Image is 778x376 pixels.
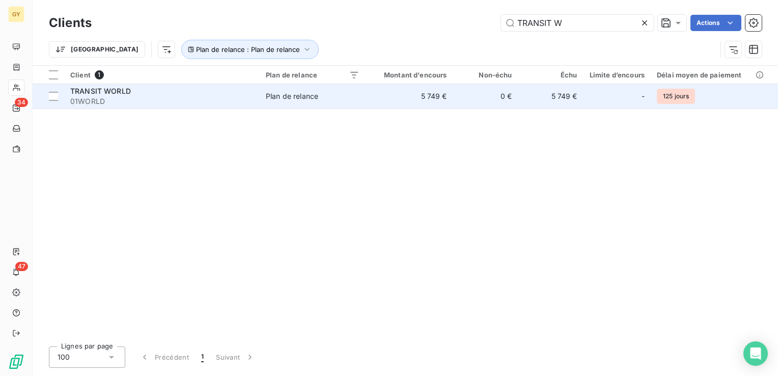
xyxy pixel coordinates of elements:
[8,6,24,22] div: GY
[501,15,654,31] input: Rechercher
[70,71,91,79] span: Client
[196,45,300,53] span: Plan de relance : Plan de relance
[181,40,319,59] button: Plan de relance : Plan de relance
[657,71,766,79] div: Délai moyen de paiement
[266,71,359,79] div: Plan de relance
[743,341,768,366] div: Open Intercom Messenger
[201,352,204,362] span: 1
[133,346,195,368] button: Précédent
[690,15,741,31] button: Actions
[524,71,577,79] div: Échu
[70,96,254,106] span: 01WORLD
[95,70,104,79] span: 1
[518,84,583,109] td: 5 749 €
[49,14,92,32] h3: Clients
[195,346,210,368] button: 1
[15,98,28,107] span: 34
[8,354,24,370] img: Logo LeanPay
[372,71,447,79] div: Montant d'encours
[590,71,645,79] div: Limite d’encours
[642,91,645,101] span: -
[15,262,28,271] span: 47
[266,91,318,101] div: Plan de relance
[366,84,453,109] td: 5 749 €
[58,352,70,362] span: 100
[453,84,518,109] td: 0 €
[49,41,145,58] button: [GEOGRAPHIC_DATA]
[657,89,695,104] span: 125 jours
[70,87,131,95] span: TRANSIT WORLD
[459,71,512,79] div: Non-échu
[210,346,261,368] button: Suivant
